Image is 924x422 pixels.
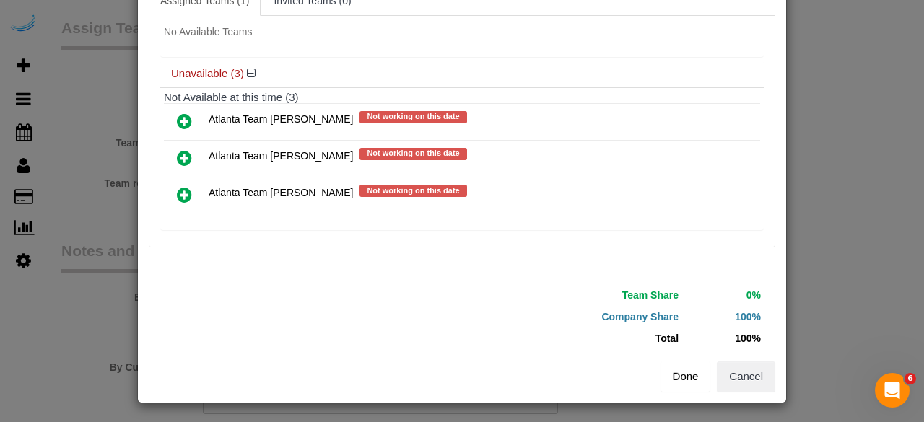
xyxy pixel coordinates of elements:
h4: Unavailable (3) [171,68,753,80]
span: 6 [905,373,916,384]
iframe: Intercom live chat [875,373,910,408]
td: Company Share [473,306,682,328]
span: Atlanta Team [PERSON_NAME] [209,188,353,199]
span: Not working on this date [359,111,466,123]
button: Done [661,361,711,392]
span: Atlanta Team [PERSON_NAME] [209,151,353,162]
td: 100% [682,306,764,328]
td: Total [473,328,682,349]
span: Not working on this date [359,185,466,196]
h4: Not Available at this time (3) [164,92,760,104]
button: Cancel [717,361,775,392]
span: No Available Teams [164,26,252,38]
td: 0% [682,284,764,306]
span: Atlanta Team [PERSON_NAME] [209,114,353,126]
td: 100% [682,328,764,349]
span: Not working on this date [359,148,466,159]
td: Team Share [473,284,682,306]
